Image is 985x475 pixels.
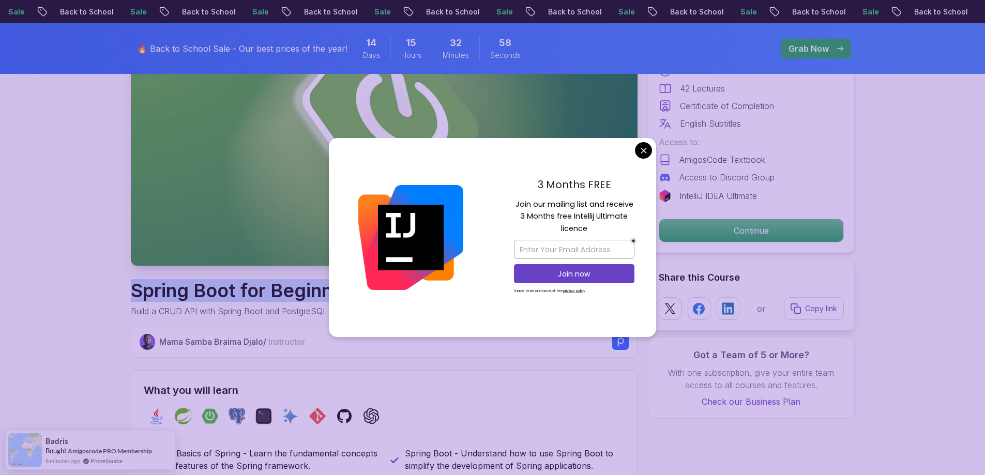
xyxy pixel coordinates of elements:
[148,408,164,424] img: java logo
[131,305,504,317] p: Build a CRUD API with Spring Boot and PostgreSQL database using Spring Data JPA and Spring AI
[637,7,707,17] p: Back to School
[336,408,353,424] img: github logo
[490,50,521,60] span: Seconds
[46,456,80,465] span: 8 minutes ago
[450,36,462,50] span: 32 Minutes
[363,50,380,60] span: Days
[366,36,376,50] span: 14 Days
[680,117,741,130] p: English Subtitles
[585,7,618,17] p: Sale
[881,7,951,17] p: Back to School
[659,270,844,285] h2: Share this Course
[659,219,843,242] p: Continue
[514,7,585,17] p: Back to School
[90,456,123,465] a: ProveSource
[405,447,625,472] p: Spring Boot - Understand how to use Spring Boot to simplify the development of Spring applications.
[341,7,374,17] p: Sale
[707,7,740,17] p: Sale
[175,408,191,424] img: spring logo
[229,408,245,424] img: postgres logo
[46,437,68,446] span: badris
[406,36,416,50] span: 15 Hours
[659,366,844,391] p: With one subscription, give your entire team access to all courses and features.
[757,302,766,315] p: or
[789,42,829,55] p: Grab Now
[759,7,829,17] p: Back to School
[202,408,218,424] img: spring-boot logo
[144,383,625,397] h2: What you will learn
[131,280,504,301] h1: Spring Boot for Beginners
[363,408,380,424] img: chatgpt logo
[680,100,774,112] p: Certificate of Completion
[140,334,156,350] img: Nelson Djalo
[159,335,305,348] p: Mama Samba Braima Djalo /
[659,190,671,202] img: jetbrains logo
[659,219,844,242] button: Continue
[679,190,757,202] p: IntelliJ IDEA Ultimate
[805,303,837,314] p: Copy link
[784,297,844,320] button: Copy link
[309,408,326,424] img: git logo
[255,408,272,424] img: terminal logo
[148,7,219,17] p: Back to School
[97,7,130,17] p: Sale
[137,42,347,55] p: 🔥 Back to School Sale - Our best prices of the year!
[679,154,765,166] p: AmigosCode Textbook
[401,50,421,60] span: Hours
[270,7,341,17] p: Back to School
[268,336,305,347] span: Instructor
[659,136,844,148] p: Access to:
[659,348,844,362] h3: Got a Team of 5 or More?
[951,7,984,17] p: Sale
[46,447,67,455] span: Bought
[659,395,844,408] a: Check our Business Plan
[68,447,152,455] a: Amigoscode PRO Membership
[26,7,97,17] p: Back to School
[158,447,378,472] p: The Basics of Spring - Learn the fundamental concepts and features of the Spring framework.
[680,82,725,95] p: 42 Lectures
[282,408,299,424] img: ai logo
[463,7,496,17] p: Sale
[8,433,42,467] img: provesource social proof notification image
[443,50,469,60] span: Minutes
[219,7,252,17] p: Sale
[679,171,775,183] p: Access to Discord Group
[392,7,463,17] p: Back to School
[499,36,511,50] span: 58 Seconds
[829,7,862,17] p: Sale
